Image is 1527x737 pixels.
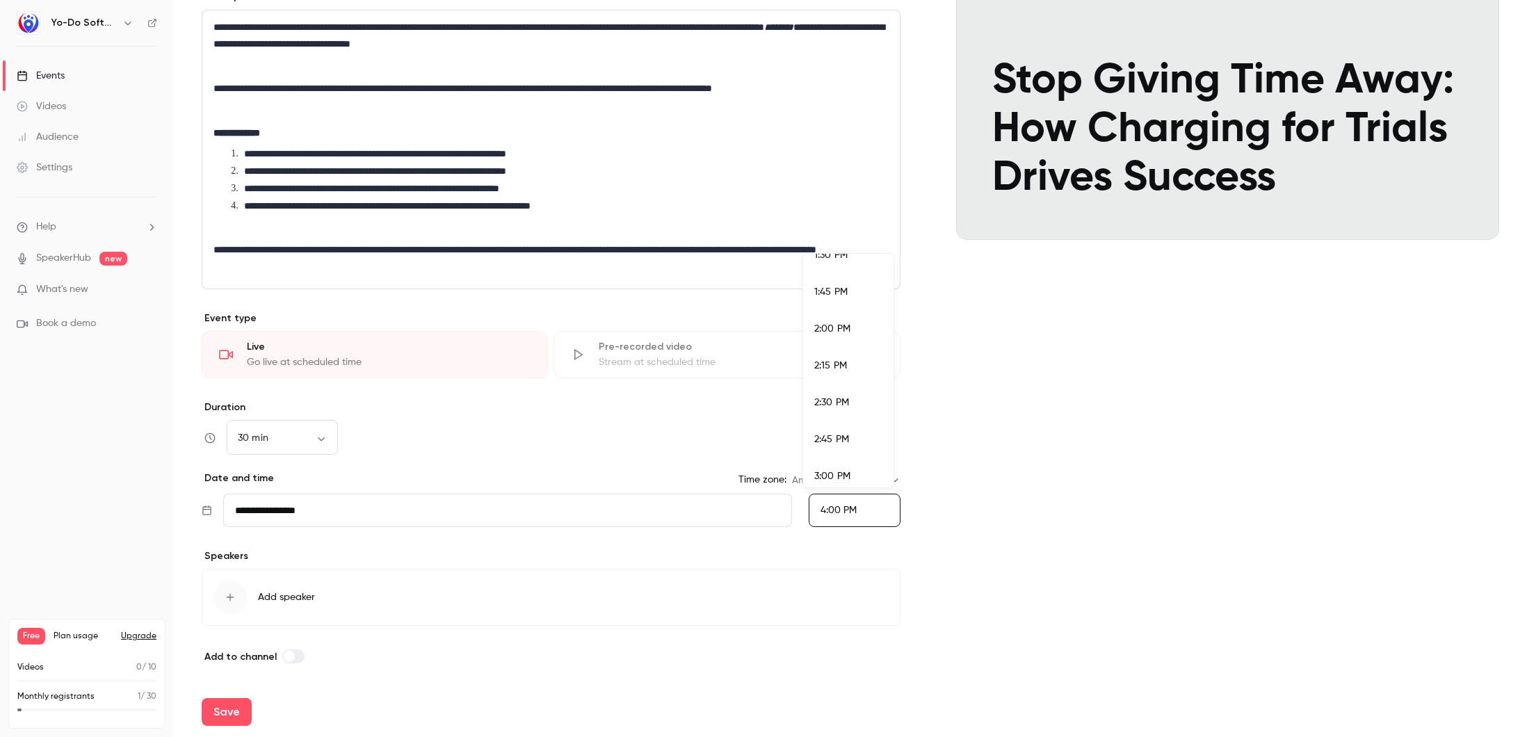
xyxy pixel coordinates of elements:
span: 3:00 PM [814,471,850,481]
span: 1:30 PM [814,250,848,260]
span: 2:15 PM [814,361,847,371]
span: 2:30 PM [814,398,849,407]
span: 2:00 PM [814,324,850,334]
span: 2:45 PM [814,435,849,444]
span: 1:45 PM [814,287,848,297]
